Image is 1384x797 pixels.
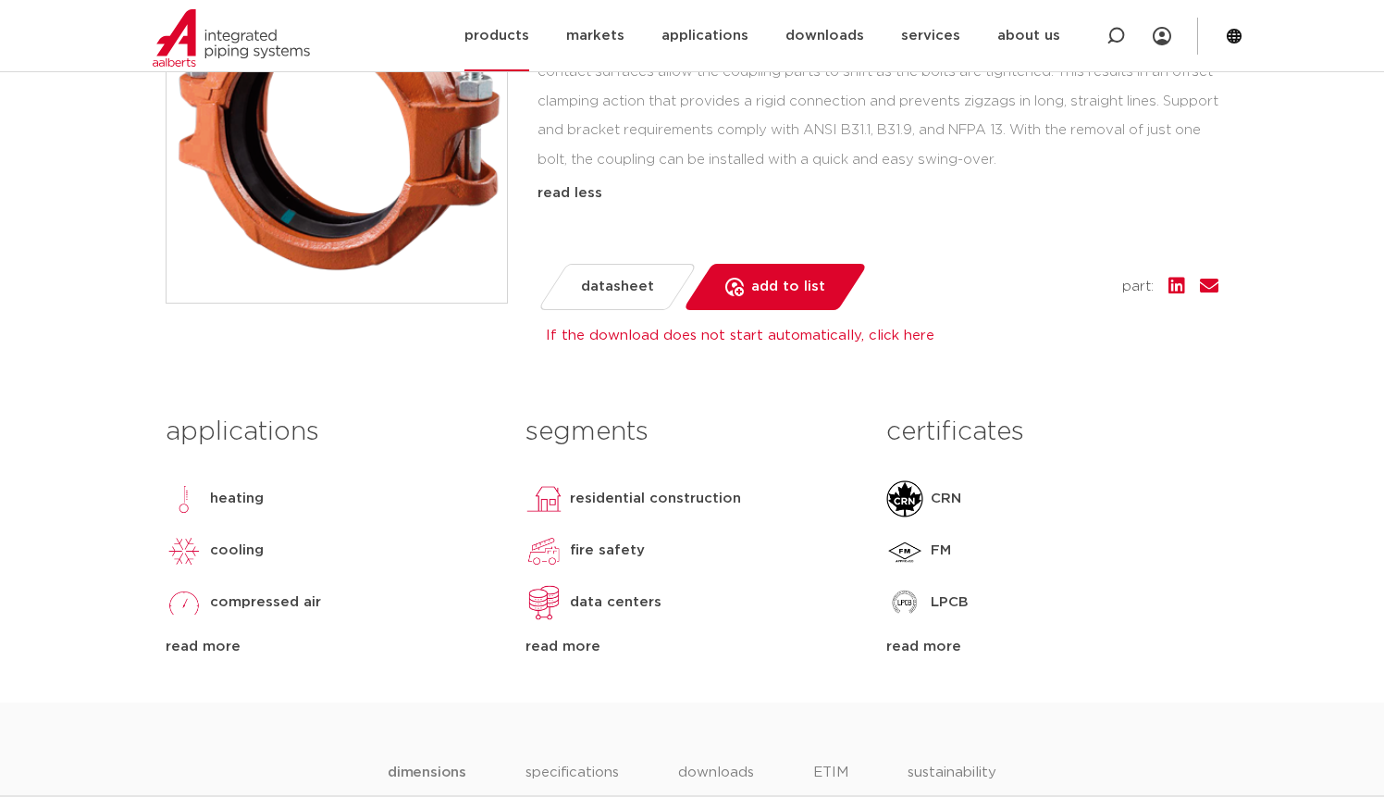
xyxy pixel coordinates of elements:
a: If the download does not start automatically, click here [546,329,934,342]
img: residential construction [525,480,562,517]
font: data centers [570,595,661,609]
font: sustainability [908,766,996,779]
img: compressed air [166,584,203,621]
img: fire safety [525,532,562,569]
img: FM [886,532,923,569]
img: LPCB [886,584,923,621]
img: heating [166,480,203,517]
font: compressed air [210,595,321,609]
img: data centers [525,584,562,621]
font: datasheet [581,280,654,293]
font: certificates [886,419,1024,445]
font: about us [997,29,1060,43]
font: dimensions [388,766,466,779]
font: downloads [785,29,864,43]
img: CRN [886,480,923,517]
img: cooling [166,532,203,569]
font: read more [525,640,600,654]
font: read less [538,186,602,200]
font: add to list [751,280,825,293]
font: fire safety [570,543,645,557]
font: part: [1122,280,1154,293]
font: applications [166,419,319,445]
font: services [901,29,960,43]
font: read more [166,640,241,654]
font: CRN [931,492,961,505]
font: products [464,29,529,43]
font: read more [886,640,961,654]
font: LPCB [931,595,969,609]
font: residential construction [570,492,741,505]
font: segments [525,419,649,445]
font: cooling [210,543,264,557]
font: ETIM [813,766,848,779]
a: datasheet [538,264,698,310]
font: heating [210,492,264,505]
font: specifications [525,766,619,779]
font: downloads [678,766,754,779]
font: FM [931,543,951,557]
font: applications [661,29,748,43]
font: markets [566,29,624,43]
